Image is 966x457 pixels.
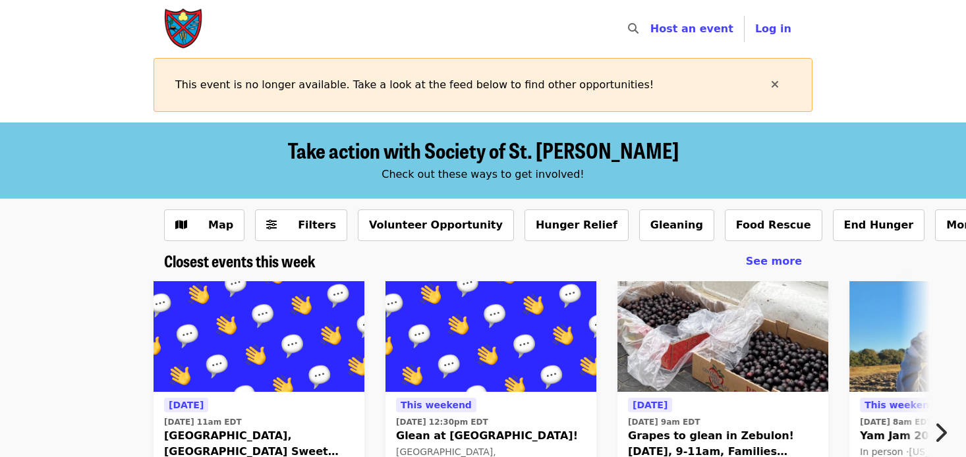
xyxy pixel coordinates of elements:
[164,252,316,271] a: Closest events this week
[646,13,657,45] input: Search
[633,400,668,410] span: [DATE]
[617,281,828,392] img: Grapes to glean in Zebulon! Tuesday 9/30/2025, 9-11am, Families welcome! organized by Society of ...
[650,22,733,35] a: Host an event
[628,22,639,35] i: search icon
[759,69,791,101] button: times
[154,281,364,392] img: Farmville, VA Sweet Potatoes! organized by Society of St. Andrew
[860,446,961,457] span: In person · [US_STATE]
[208,219,233,231] span: Map
[266,219,277,231] i: sliders-h icon
[639,209,714,241] button: Gleaning
[865,400,936,410] span: This weekend
[396,416,488,428] time: [DATE] 12:30pm EDT
[164,209,244,241] button: Show map view
[746,254,802,269] a: See more
[164,8,204,50] img: Society of St. Andrew - Home
[154,252,812,271] div: Closest events this week
[396,428,586,444] span: Glean at [GEOGRAPHIC_DATA]!
[725,209,822,241] button: Food Rescue
[169,400,204,410] span: [DATE]
[401,400,472,410] span: This weekend
[745,16,802,42] button: Log in
[746,255,802,267] span: See more
[860,416,932,428] time: [DATE] 8am EDT
[164,249,316,272] span: Closest events this week
[298,219,336,231] span: Filters
[164,416,242,428] time: [DATE] 11am EDT
[833,209,925,241] button: End Hunger
[525,209,629,241] button: Hunger Relief
[175,69,791,101] div: This event is no longer available. Take a look at the feed below to find other opportunities!
[923,414,966,451] button: Next item
[175,219,187,231] i: map icon
[288,134,679,165] span: Take action with Society of St. [PERSON_NAME]
[255,209,347,241] button: Filters (0 selected)
[934,420,947,445] i: chevron-right icon
[358,209,514,241] button: Volunteer Opportunity
[385,281,596,392] img: Glean at Lynchburg Community Market! organized by Society of St. Andrew
[755,22,791,35] span: Log in
[628,416,700,428] time: [DATE] 9am EDT
[771,78,779,91] i: times icon
[164,167,802,182] div: Check out these ways to get involved!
